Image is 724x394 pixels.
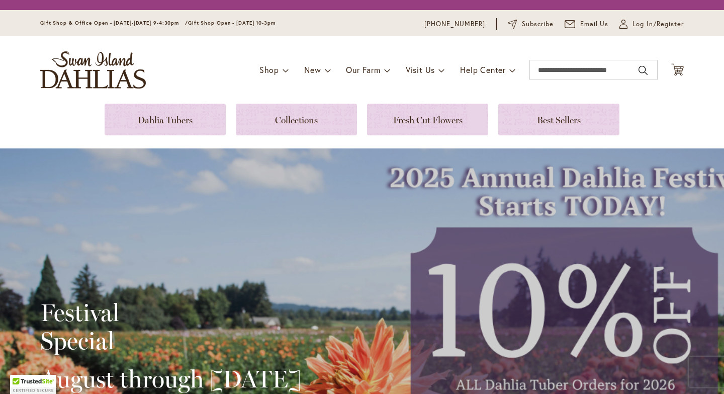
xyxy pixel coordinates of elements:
[619,19,684,29] a: Log In/Register
[40,365,301,393] h2: August through [DATE]
[10,375,56,394] div: TrustedSite Certified
[40,51,146,89] a: store logo
[565,19,609,29] a: Email Us
[424,19,485,29] a: [PHONE_NUMBER]
[40,20,188,26] span: Gift Shop & Office Open - [DATE]-[DATE] 9-4:30pm /
[188,20,276,26] span: Gift Shop Open - [DATE] 10-3pm
[304,64,321,75] span: New
[632,19,684,29] span: Log In/Register
[460,64,506,75] span: Help Center
[346,64,380,75] span: Our Farm
[406,64,435,75] span: Visit Us
[580,19,609,29] span: Email Us
[259,64,279,75] span: Shop
[639,62,648,78] button: Search
[40,298,301,355] h2: Festival Special
[508,19,554,29] a: Subscribe
[522,19,554,29] span: Subscribe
